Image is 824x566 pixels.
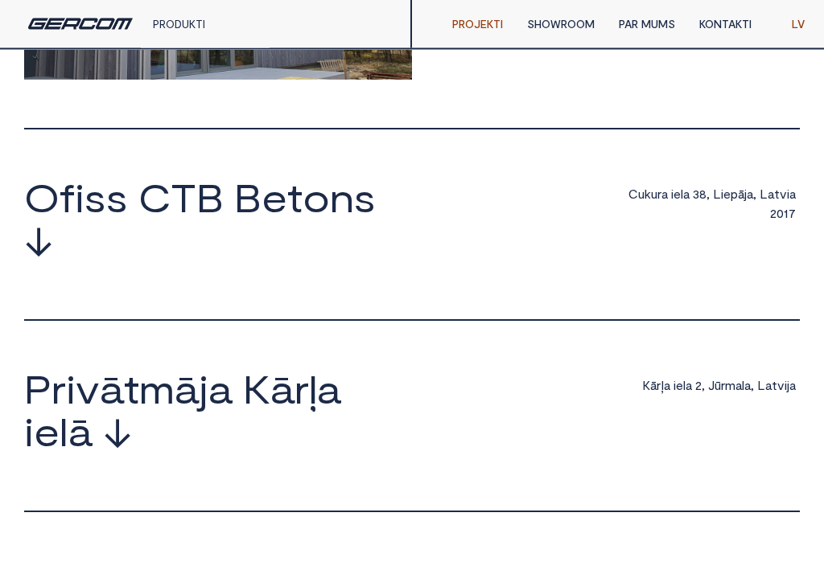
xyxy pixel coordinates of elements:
[295,370,309,408] span: r
[708,378,715,394] span: J
[747,187,753,203] span: a
[75,178,84,217] span: i
[789,206,796,222] span: 7
[774,187,780,203] span: t
[731,187,738,203] span: p
[693,187,699,203] span: 3
[789,187,796,203] span: a
[765,378,772,394] span: a
[715,378,721,394] span: ū
[661,378,664,394] span: ļ
[784,206,789,222] span: 1
[721,378,725,394] span: r
[175,370,199,408] span: ā
[262,178,287,217] span: e
[440,8,515,40] a: PROJEKTI
[34,412,60,451] span: e
[683,378,686,394] span: l
[628,187,638,203] span: C
[650,378,657,394] span: ā
[683,187,690,203] span: a
[787,187,789,203] span: i
[638,187,645,203] span: u
[772,378,777,394] span: t
[354,178,376,217] span: s
[515,8,607,40] a: SHOWROOM
[725,378,735,394] span: m
[738,187,744,203] span: ā
[199,370,208,408] span: j
[243,370,270,408] span: K
[270,370,295,408] span: ā
[671,187,674,203] span: i
[768,187,774,203] span: a
[103,412,132,451] span: ↓
[751,378,754,394] span: ,
[208,370,233,408] span: a
[661,187,668,203] span: a
[657,378,661,394] span: r
[735,378,742,394] span: a
[287,178,303,217] span: t
[785,378,787,394] span: i
[780,187,787,203] span: v
[780,8,817,40] a: LV
[702,378,705,394] span: ,
[607,8,687,40] a: PAR MUMS
[84,178,106,217] span: s
[171,178,196,217] span: T
[664,378,670,394] span: a
[713,187,721,203] span: L
[695,378,702,394] span: 2
[60,178,75,217] span: f
[153,17,205,31] a: PRODUKTI
[770,206,777,222] span: 2
[787,378,789,394] span: j
[753,187,756,203] span: ,
[24,221,53,260] span: ↓
[60,412,68,451] span: l
[674,378,676,394] span: i
[699,187,707,203] span: 8
[24,412,34,451] span: i
[100,370,124,408] span: ā
[645,187,651,203] span: k
[681,187,683,203] span: l
[51,370,66,408] span: r
[196,178,224,217] span: B
[309,370,317,408] span: ļ
[76,370,100,408] span: v
[106,178,128,217] span: s
[744,378,751,394] span: a
[651,187,657,203] span: u
[657,187,661,203] span: r
[676,378,683,394] span: e
[24,370,51,408] span: P
[68,412,93,451] span: ā
[723,187,731,203] span: e
[760,187,768,203] span: L
[687,8,764,40] a: KONTAKTI
[66,370,76,408] span: i
[234,178,262,217] span: B
[757,378,765,394] span: L
[777,378,785,394] span: v
[24,178,406,264] a: Ofiss CTB Betons ↓
[721,187,723,203] span: i
[742,378,744,394] span: l
[707,187,710,203] span: ,
[789,378,796,394] span: a
[24,178,60,217] span: O
[686,378,692,394] span: a
[139,370,175,408] span: m
[124,370,139,408] span: t
[303,178,330,217] span: o
[317,370,341,408] span: a
[642,378,650,394] span: K
[330,178,354,217] span: n
[744,187,747,203] span: j
[138,178,171,217] span: C
[24,370,406,455] a: Privātmāja Kārļa ielā ↓
[674,187,681,203] span: e
[777,206,784,222] span: 0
